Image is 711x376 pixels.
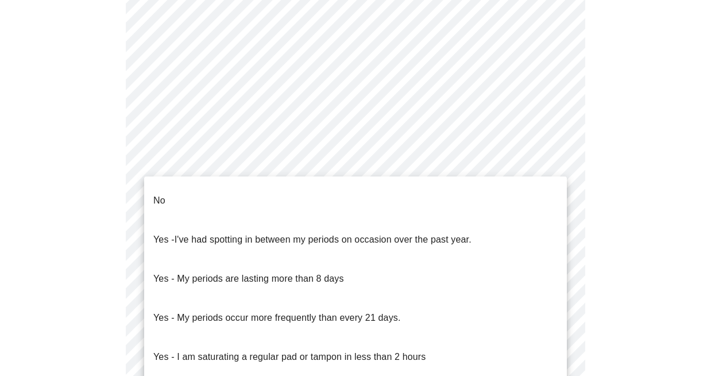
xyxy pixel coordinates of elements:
span: I've had spotting in between my periods on occasion over the past year. [175,235,472,244]
p: Yes - I am saturating a regular pad or tampon in less than 2 hours [153,350,426,364]
p: Yes - [153,233,472,247]
p: No [153,194,165,208]
p: Yes - My periods occur more frequently than every 21 days. [153,311,401,325]
p: Yes - My periods are lasting more than 8 days [153,272,344,286]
